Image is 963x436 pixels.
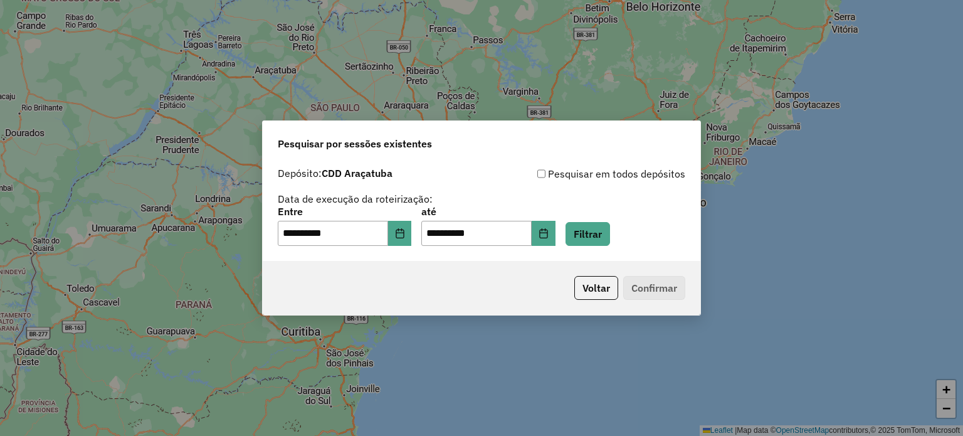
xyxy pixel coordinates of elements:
button: Choose Date [532,221,555,246]
div: Pesquisar em todos depósitos [481,166,685,181]
label: Entre [278,204,411,219]
strong: CDD Araçatuba [322,167,392,179]
button: Voltar [574,276,618,300]
label: Depósito: [278,166,392,181]
label: Data de execução da roteirização: [278,191,433,206]
button: Filtrar [566,222,610,246]
span: Pesquisar por sessões existentes [278,136,432,151]
button: Choose Date [388,221,412,246]
label: até [421,204,555,219]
